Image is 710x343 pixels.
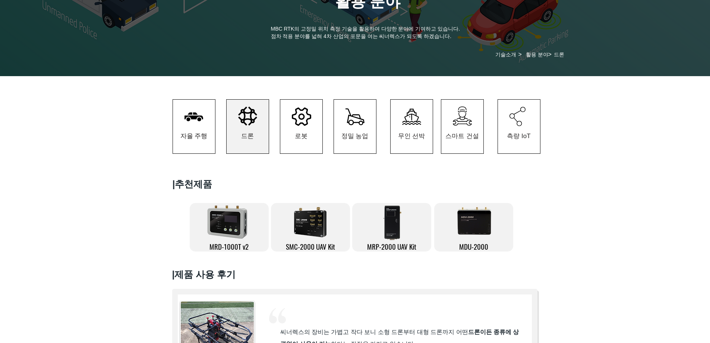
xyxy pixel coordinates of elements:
span: MRP-2000 UAV Kit [367,241,416,252]
a: 기술소개 [492,51,520,59]
a: 활용 분야 [521,51,553,59]
span: SMC-2000 UAV Kit [286,241,335,252]
a: 정밀 농업 [334,99,376,154]
a: 스마트 건설 [441,99,484,154]
span: 기술소개 [495,52,516,58]
span: 드론 [241,132,254,140]
span: 로봇 [295,132,307,140]
span: ​|제품 사용 후기 [172,269,236,280]
a: MDU-2000 [434,203,513,252]
iframe: Wix Chat [572,108,710,343]
span: > [548,51,552,57]
a: 측량 IoT [498,99,540,154]
span: 자율 주행 [180,132,208,140]
span: MDU-2000 [459,241,488,252]
img: 제목 없음-3.png [202,201,253,242]
span: > [518,51,522,57]
span: 무인 선박 [398,132,425,140]
a: 드론 [226,99,269,154]
a: 드론 [548,51,580,59]
span: ​|추천제품 [173,179,212,189]
span: 드론 [554,52,564,58]
a: 로봇 [280,99,323,154]
img: MRP-2000-removebg-preview.png [382,204,405,241]
a: MRP-2000 UAV Kit [352,203,431,252]
img: MDU2000_front-removebg-preview.png [451,203,497,240]
span: MRD-1000T v2 [209,241,249,252]
a: MRD-1000T v2 [190,203,269,252]
img: smc-2000.png [294,207,326,237]
a: 자율 주행 [173,99,215,154]
a: SMC-2000 UAV Kit [271,203,350,252]
span: 정밀 농업 [341,132,369,140]
span: 활용 분야 [526,52,548,58]
a: 무인 선박 [390,99,433,154]
span: 스마트 건설 [445,132,479,140]
span: 측량 IoT [507,132,530,140]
